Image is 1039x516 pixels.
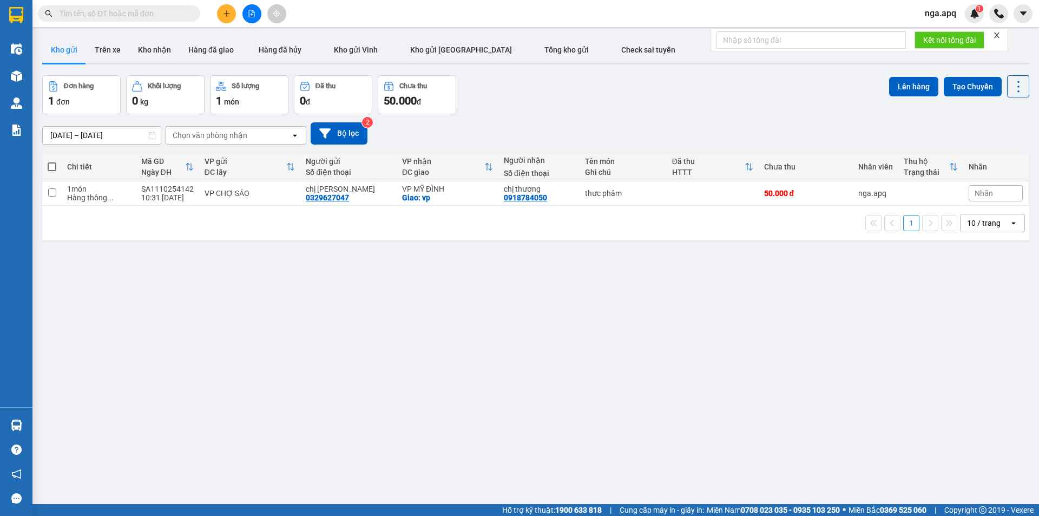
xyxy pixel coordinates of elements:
img: warehouse-icon [11,97,22,109]
span: Nhãn [975,189,993,198]
span: question-circle [11,445,22,455]
th: Toggle SortBy [397,153,498,181]
span: | [935,504,936,516]
div: Giao: vp [402,193,493,202]
span: 0 [132,94,138,107]
div: Đã thu [672,157,745,166]
button: Trên xe [86,37,129,63]
span: 1 [48,94,54,107]
button: Tạo Chuyến [944,77,1002,96]
input: Select a date range. [43,127,161,144]
div: Chưa thu [764,162,847,171]
img: logo [5,58,16,112]
button: Bộ lọc [311,122,367,145]
div: Số lượng [232,82,259,90]
div: Đơn hàng [64,82,94,90]
button: Số lượng1món [210,75,288,114]
span: Miền Nam [707,504,840,516]
span: món [224,97,239,106]
div: Số điện thoại [504,169,574,178]
div: Chưa thu [399,82,427,90]
img: warehouse-icon [11,70,22,82]
div: Người nhận [504,156,574,165]
span: Cung cấp máy in - giấy in: [620,504,704,516]
button: Hàng đã giao [180,37,242,63]
strong: 1900 633 818 [555,506,602,514]
button: file-add [242,4,261,23]
th: Toggle SortBy [667,153,759,181]
img: phone-icon [994,9,1004,18]
div: chị thương [504,185,574,193]
button: Chưa thu50.000đ [378,75,456,114]
svg: open [291,131,299,140]
div: nga.apq [858,189,893,198]
span: đ [417,97,421,106]
span: Hàng đã hủy [259,45,301,54]
input: Tìm tên, số ĐT hoặc mã đơn [60,8,187,19]
span: ... [107,193,114,202]
span: Miền Bắc [849,504,926,516]
div: 10:31 [DATE] [141,193,194,202]
span: caret-down [1018,9,1028,18]
img: solution-icon [11,125,22,136]
button: Khối lượng0kg [126,75,205,114]
button: Kho gửi [42,37,86,63]
span: kg [140,97,148,106]
div: Trạng thái [904,168,949,177]
th: Toggle SortBy [898,153,963,181]
strong: 0369 525 060 [880,506,926,514]
div: Nhãn [969,162,1023,171]
span: | [610,504,611,516]
button: 1 [903,215,919,231]
span: [GEOGRAPHIC_DATA], [GEOGRAPHIC_DATA] ↔ [GEOGRAPHIC_DATA] [17,46,97,83]
div: Chọn văn phòng nhận [173,130,247,141]
div: ĐC giao [402,168,484,177]
sup: 2 [362,117,373,128]
div: VP gửi [205,157,287,166]
strong: 0708 023 035 - 0935 103 250 [741,506,840,514]
button: Đơn hàng1đơn [42,75,121,114]
input: Nhập số tổng đài [716,31,906,49]
span: Kết nối tổng đài [923,34,976,46]
sup: 1 [976,5,983,12]
span: đ [306,97,310,106]
span: nga.apq [916,6,965,20]
span: 1 [216,94,222,107]
span: Kho gửi [GEOGRAPHIC_DATA] [410,45,512,54]
svg: open [1009,219,1018,227]
button: aim [267,4,286,23]
button: plus [217,4,236,23]
div: thưc phâm [585,189,661,198]
span: search [45,10,52,17]
div: Thu hộ [904,157,949,166]
span: notification [11,469,22,479]
div: VP MỸ ĐÌNH [402,185,493,193]
div: VP CHỢ SÁO [205,189,295,198]
span: Check sai tuyến [621,45,675,54]
div: Đã thu [315,82,336,90]
button: Kết nối tổng đài [915,31,984,49]
div: chị mùi [306,185,391,193]
div: 50.000 đ [764,189,847,198]
div: 0918784050 [504,193,547,202]
div: 10 / trang [967,218,1001,228]
div: Số điện thoại [306,168,391,177]
div: ĐC lấy [205,168,287,177]
div: Tên món [585,157,661,166]
div: Chi tiết [67,162,130,171]
span: message [11,493,22,504]
button: Kho nhận [129,37,180,63]
div: Ngày ĐH [141,168,185,177]
button: Đã thu0đ [294,75,372,114]
div: Người gửi [306,157,391,166]
span: 50.000 [384,94,417,107]
button: caret-down [1014,4,1033,23]
span: file-add [248,10,255,17]
div: Hàng thông thường [67,193,130,202]
img: logo-vxr [9,7,23,23]
button: Lên hàng [889,77,938,96]
img: warehouse-icon [11,420,22,431]
div: HTTT [672,168,745,177]
span: aim [273,10,280,17]
span: close [993,31,1001,39]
